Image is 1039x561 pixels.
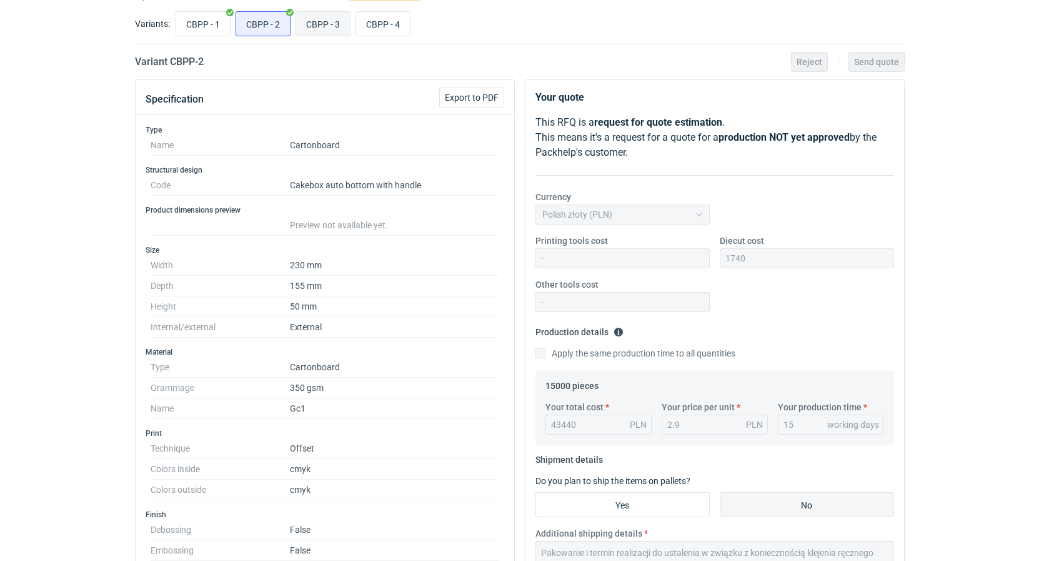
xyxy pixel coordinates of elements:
dt: Colors outside [151,480,290,500]
dt: Debossing [151,520,290,540]
legend: Shipment details [535,450,603,465]
dd: 50 mm [290,296,499,317]
dd: 350 gsm [290,378,499,398]
strong: production NOT yet approved [718,131,850,143]
strong: request for quote estimation [594,116,722,128]
span: Preview not available yet. [290,220,388,230]
h3: Type [146,125,504,135]
label: CBPP - 1 [176,11,231,36]
dt: Code [151,175,290,196]
strong: Your quote [535,91,584,103]
dt: Grammage [151,378,290,398]
dd: Cartonboard [290,357,499,378]
dt: Type [151,357,290,378]
span: Send quote [854,58,899,66]
dd: cmyk [290,480,499,500]
button: Export to PDF [439,88,504,108]
div: PLN [630,418,647,431]
dd: Cartonboard [290,135,499,156]
dd: External [290,317,499,338]
label: Apply the same production time to all quantities [535,347,735,360]
dt: Name [151,398,290,419]
dd: 230 mm [290,255,499,276]
label: CBPP - 2 [236,11,291,36]
div: working days [827,418,879,431]
label: Printing tools cost [535,235,608,247]
dt: Name [151,135,290,156]
dd: Cakebox auto bottom with handle [290,175,499,196]
dd: False [290,520,499,540]
label: Additional shipping details [535,527,642,540]
h2: Variant CBPP - 2 [135,54,204,69]
h3: Print [146,428,504,438]
dt: Width [151,255,290,276]
dt: Embossing [151,540,290,561]
label: CBPP - 4 [355,11,410,36]
dt: Height [151,296,290,317]
h3: Material [146,347,504,357]
label: Your price per unit [662,401,735,413]
h3: Size [146,245,504,255]
label: CBPP - 3 [296,11,350,36]
dd: Offset [290,438,499,459]
p: This RFQ is a . This means it's a request for a quote for a by the Packhelp's customer. [535,115,894,160]
label: Other tools cost [535,278,599,291]
span: Export to PDF [445,93,499,102]
span: Reject [797,58,822,66]
dt: Technique [151,438,290,459]
label: Do you plan to ship the items on pallets? [535,476,690,486]
div: PLN [746,418,763,431]
label: Your production time [778,401,862,413]
button: Specification [146,84,204,114]
button: Reject [791,52,828,72]
label: Variants: [135,18,170,30]
legend: Production details [535,322,624,337]
dd: Gc1 [290,398,499,419]
legend: 15000 pieces [545,376,599,391]
label: Currency [535,191,571,203]
label: Your total cost [545,401,604,413]
button: Send quote [848,52,905,72]
dt: Internal/external [151,317,290,338]
dt: Depth [151,276,290,296]
h3: Product dimensions preview [146,205,504,215]
dd: cmyk [290,459,499,480]
label: Diecut cost [720,235,764,247]
h3: Finish [146,510,504,520]
dt: Colors inside [151,459,290,480]
h3: Structural design [146,165,504,175]
dd: False [290,540,499,561]
dd: 155 mm [290,276,499,296]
